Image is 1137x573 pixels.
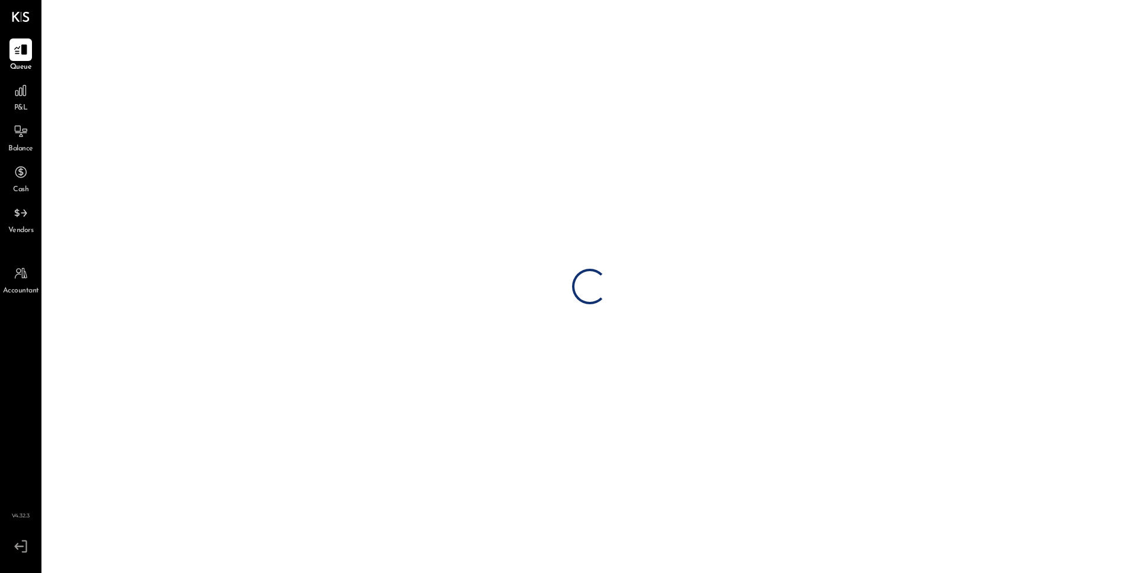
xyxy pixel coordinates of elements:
[10,62,32,73] span: Queue
[13,185,28,195] span: Cash
[3,286,39,297] span: Accountant
[8,144,33,154] span: Balance
[8,226,34,236] span: Vendors
[14,103,28,114] span: P&L
[1,262,41,297] a: Accountant
[1,120,41,154] a: Balance
[1,79,41,114] a: P&L
[1,38,41,73] a: Queue
[1,202,41,236] a: Vendors
[1,161,41,195] a: Cash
